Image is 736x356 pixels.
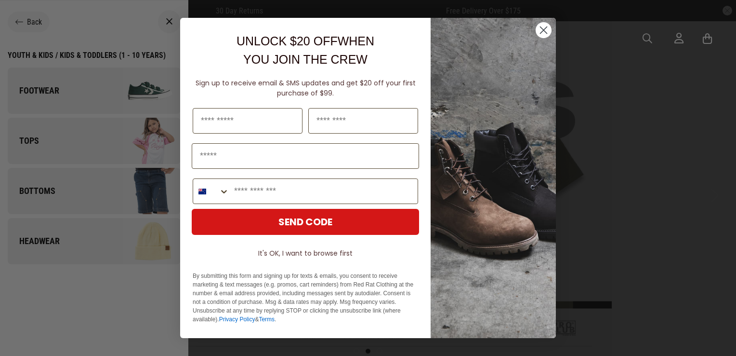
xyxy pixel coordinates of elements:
button: Search Countries [193,179,229,204]
img: f7662613-148e-4c88-9575-6c6b5b55a647.jpeg [431,18,556,338]
button: Close dialog [535,22,552,39]
span: WHEN [338,34,374,48]
span: YOU JOIN THE CREW [243,53,368,66]
p: By submitting this form and signing up for texts & emails, you consent to receive marketing & tex... [193,272,418,324]
input: First Name [193,108,302,134]
span: UNLOCK $20 OFF [237,34,338,48]
a: Privacy Policy [219,316,255,323]
span: Sign up to receive email & SMS updates and get $20 off your first purchase of $99. [196,78,416,98]
input: Email [192,143,419,169]
img: New Zealand [198,188,206,195]
a: Terms [259,316,275,323]
button: It's OK, I want to browse first [192,245,419,262]
button: Open LiveChat chat widget [8,4,37,33]
button: SEND CODE [192,209,419,235]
